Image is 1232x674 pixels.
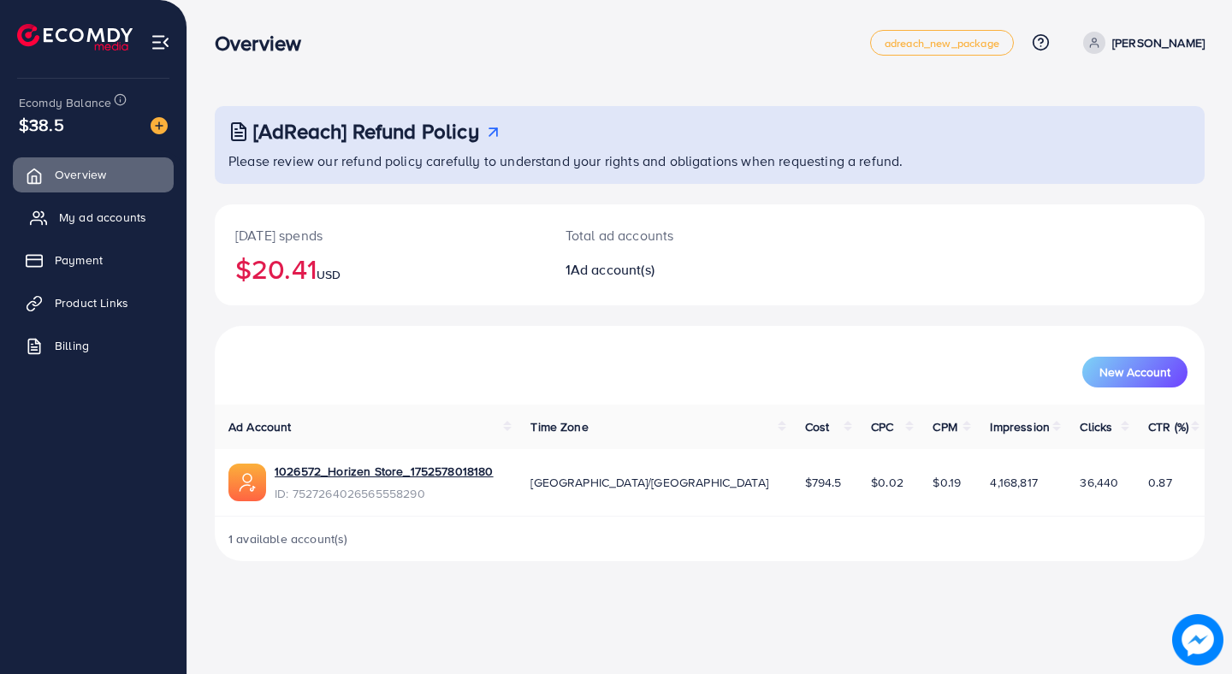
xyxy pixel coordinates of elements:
[228,418,292,435] span: Ad Account
[13,200,174,234] a: My ad accounts
[1148,418,1188,435] span: CTR (%)
[1080,474,1118,491] span: 36,440
[530,418,588,435] span: Time Zone
[805,474,842,491] span: $794.5
[530,474,768,491] span: [GEOGRAPHIC_DATA]/[GEOGRAPHIC_DATA]
[1148,474,1172,491] span: 0.87
[871,418,893,435] span: CPC
[805,418,830,435] span: Cost
[1172,614,1223,665] img: image
[151,117,168,134] img: image
[13,157,174,192] a: Overview
[235,252,524,285] h2: $20.41
[228,464,266,501] img: ic-ads-acc.e4c84228.svg
[215,31,315,56] h3: Overview
[933,474,961,491] span: $0.19
[871,474,903,491] span: $0.02
[17,24,133,50] img: logo
[19,94,111,111] span: Ecomdy Balance
[55,337,89,354] span: Billing
[317,266,341,283] span: USD
[19,112,64,137] span: $38.5
[1076,32,1205,54] a: [PERSON_NAME]
[885,38,999,49] span: adreach_new_package
[1099,366,1170,378] span: New Account
[253,119,479,144] h3: [AdReach] Refund Policy
[59,209,146,226] span: My ad accounts
[566,225,772,245] p: Total ad accounts
[275,485,494,502] span: ID: 7527264026565558290
[228,151,1194,171] p: Please review our refund policy carefully to understand your rights and obligations when requesti...
[55,166,106,183] span: Overview
[275,463,494,480] a: 1026572_Horizen Store_1752578018180
[1112,33,1205,53] p: [PERSON_NAME]
[990,474,1037,491] span: 4,168,817
[13,328,174,363] a: Billing
[235,225,524,245] p: [DATE] spends
[228,530,348,547] span: 1 available account(s)
[1082,357,1188,387] button: New Account
[933,418,957,435] span: CPM
[13,286,174,320] a: Product Links
[990,418,1050,435] span: Impression
[13,243,174,277] a: Payment
[55,294,128,311] span: Product Links
[870,30,1014,56] a: adreach_new_package
[1080,418,1112,435] span: Clicks
[151,33,170,52] img: menu
[55,251,103,269] span: Payment
[566,262,772,278] h2: 1
[571,260,654,279] span: Ad account(s)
